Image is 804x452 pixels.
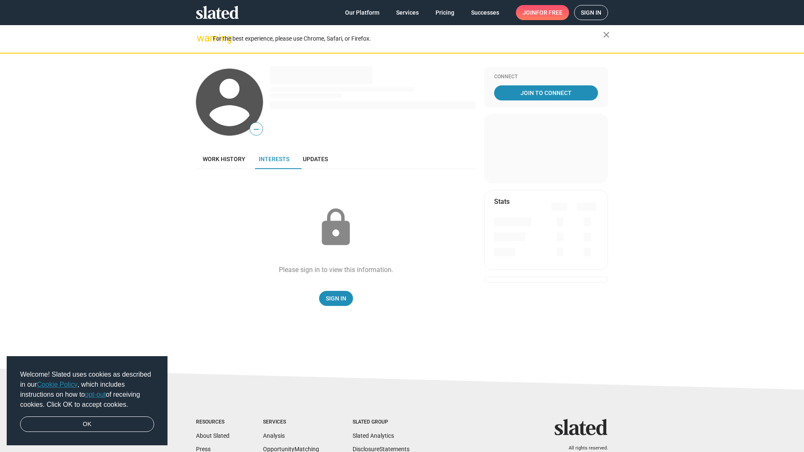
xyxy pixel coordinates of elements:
span: Sign in [581,5,601,20]
span: Work history [203,156,245,162]
a: Joinfor free [516,5,569,20]
div: Connect [494,74,598,80]
span: Successes [471,5,499,20]
a: Sign in [574,5,608,20]
span: Our Platform [345,5,379,20]
a: opt-out [85,391,106,398]
a: Cookie Policy [37,381,77,388]
div: For the best experience, please use Chrome, Safari, or Firefox. [213,33,603,44]
span: Join To Connect [496,85,596,100]
mat-icon: lock [315,207,357,249]
a: dismiss cookie message [20,416,154,432]
div: cookieconsent [7,356,167,446]
span: Join [523,5,562,20]
span: Pricing [435,5,454,20]
a: Services [389,5,425,20]
a: Our Platform [338,5,386,20]
a: Successes [464,5,506,20]
span: — [250,124,263,135]
mat-icon: close [601,30,611,40]
a: Updates [296,149,335,169]
a: Interests [252,149,296,169]
mat-card-title: Stats [494,197,510,206]
mat-icon: warning [197,33,207,43]
span: Updates [303,156,328,162]
a: Analysis [263,432,285,439]
a: Work history [196,149,252,169]
span: for free [536,5,562,20]
a: About Slated [196,432,229,439]
span: Welcome! Slated uses cookies as described in our , which includes instructions on how to of recei... [20,370,154,410]
div: Services [263,419,319,426]
span: Services [396,5,419,20]
div: Resources [196,419,229,426]
div: Slated Group [353,419,410,426]
div: Please sign in to view this information. [279,265,393,274]
span: Interests [259,156,289,162]
a: Sign In [319,291,353,306]
span: Sign In [326,291,346,306]
a: Slated Analytics [353,432,394,439]
a: Pricing [429,5,461,20]
a: Join To Connect [494,85,598,100]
